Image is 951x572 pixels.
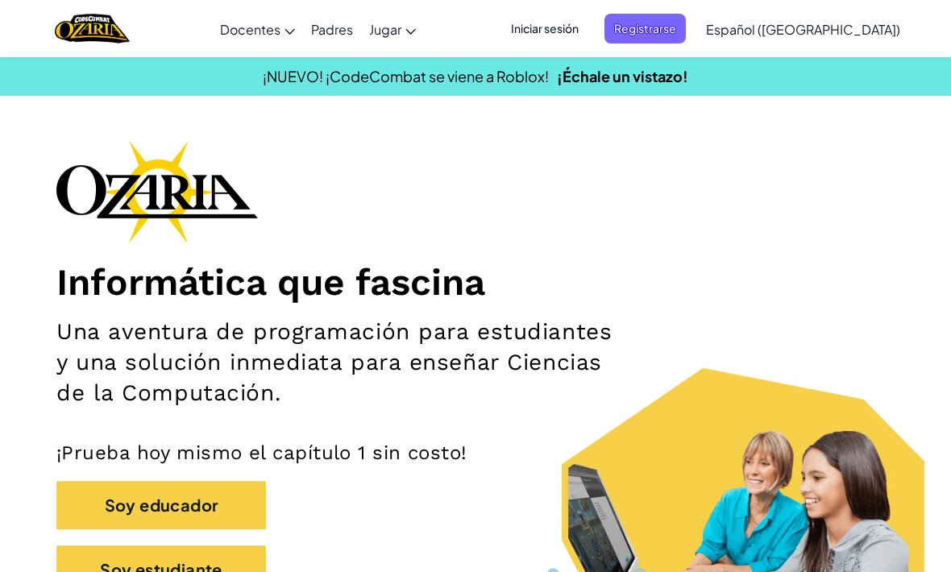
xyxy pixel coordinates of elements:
span: Jugar [369,21,401,38]
button: Registrarse [604,14,686,44]
a: Jugar [361,7,424,51]
button: Iniciar sesión [501,14,588,44]
a: Docentes [212,7,303,51]
img: Home [55,12,130,45]
a: Español ([GEOGRAPHIC_DATA]) [698,7,908,51]
p: ¡Prueba hoy mismo el capítulo 1 sin costo! [56,441,895,465]
img: Ozaria branding logo [56,140,258,243]
button: Soy educador [56,481,266,529]
h1: Informática que fascina [56,259,895,305]
span: Español ([GEOGRAPHIC_DATA]) [706,21,900,38]
a: Ozaria by CodeCombat logo [55,12,130,45]
a: Padres [303,7,361,51]
a: ¡Échale un vistazo! [557,67,688,85]
span: ¡NUEVO! ¡CodeCombat se viene a Roblox! [263,67,549,85]
h2: Una aventura de programación para estudiantes y una solución inmediata para enseñar Ciencias de l... [56,317,618,408]
span: Docentes [220,21,280,38]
